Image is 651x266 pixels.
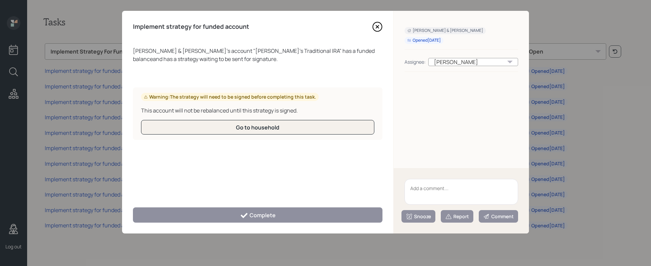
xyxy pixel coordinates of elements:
[407,28,483,34] div: [PERSON_NAME] & [PERSON_NAME]
[236,124,279,131] div: Go to household
[133,207,382,223] button: Complete
[406,213,431,220] div: Snooze
[405,58,426,65] div: Assignee:
[141,106,374,115] div: This account will not be rebalanced until this strategy is signed.
[483,213,514,220] div: Comment
[141,120,374,135] button: Go to household
[428,58,518,66] div: [PERSON_NAME]
[240,211,276,220] div: Complete
[479,210,518,223] button: Comment
[401,210,435,223] button: Snooze
[133,23,249,30] h4: Implement strategy for funded account
[441,210,473,223] button: Report
[144,94,316,100] div: Warning: The strategy will need to be signed before completing this task.
[407,38,441,43] div: Opened [DATE]
[445,213,469,220] div: Report
[133,47,382,63] div: [PERSON_NAME] & [PERSON_NAME] 's account " [PERSON_NAME]'s Traditional IRA " has a funded balance...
